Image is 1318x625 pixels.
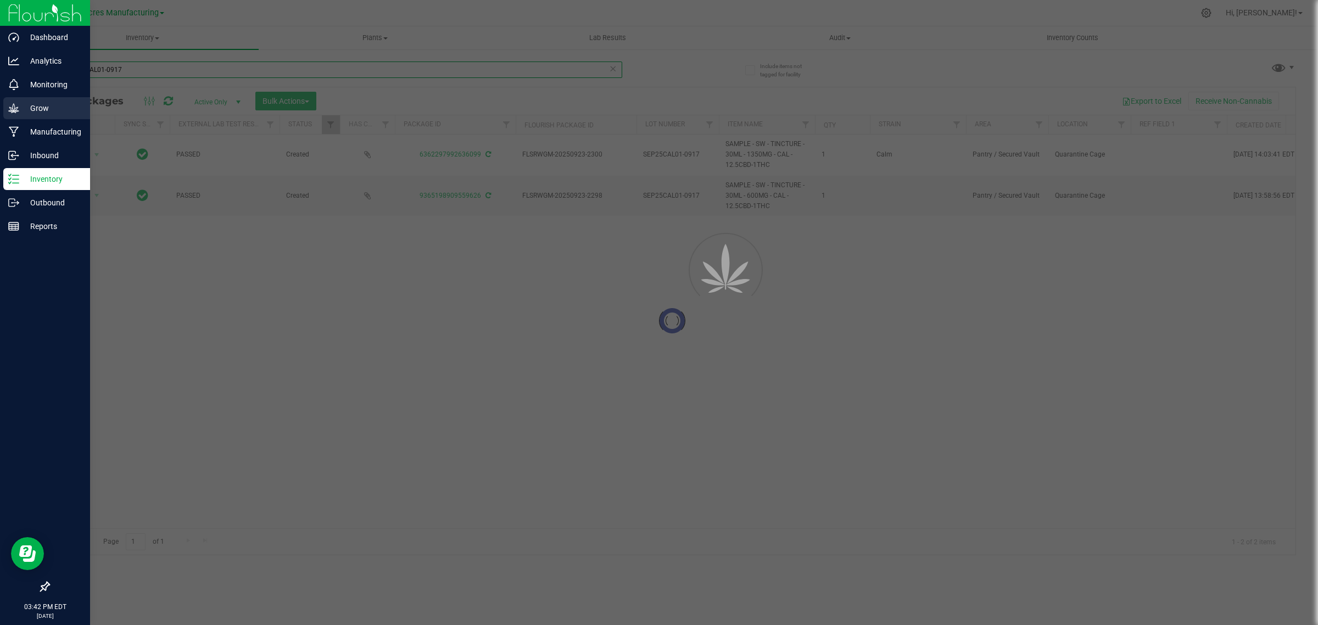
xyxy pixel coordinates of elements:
[19,54,85,68] p: Analytics
[11,537,44,570] iframe: Resource center
[19,78,85,91] p: Monitoring
[19,31,85,44] p: Dashboard
[19,220,85,233] p: Reports
[8,103,19,114] inline-svg: Grow
[8,32,19,43] inline-svg: Dashboard
[19,149,85,162] p: Inbound
[19,172,85,186] p: Inventory
[19,125,85,138] p: Manufacturing
[8,126,19,137] inline-svg: Manufacturing
[19,102,85,115] p: Grow
[8,174,19,185] inline-svg: Inventory
[5,602,85,612] p: 03:42 PM EDT
[8,55,19,66] inline-svg: Analytics
[8,197,19,208] inline-svg: Outbound
[8,221,19,232] inline-svg: Reports
[8,150,19,161] inline-svg: Inbound
[8,79,19,90] inline-svg: Monitoring
[19,196,85,209] p: Outbound
[5,612,85,620] p: [DATE]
